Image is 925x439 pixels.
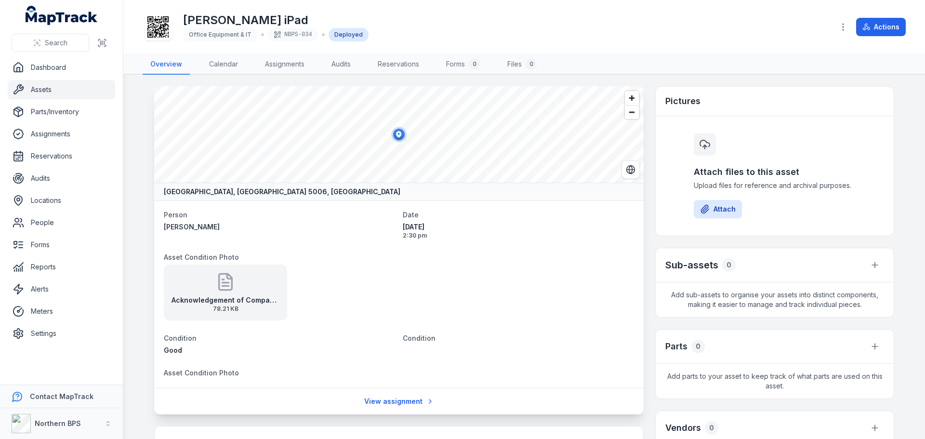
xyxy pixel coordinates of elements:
[722,258,736,272] div: 0
[665,421,701,435] h3: Vendors
[469,58,480,70] div: 0
[8,169,115,188] a: Audits
[694,181,856,190] span: Upload files for reference and archival purposes.
[8,279,115,299] a: Alerts
[705,421,718,435] div: 0
[164,222,395,232] a: [PERSON_NAME]
[164,346,182,354] span: Good
[12,34,89,52] button: Search
[154,86,644,183] canvas: Map
[164,211,187,219] span: Person
[8,146,115,166] a: Reservations
[164,253,239,261] span: Asset Condition Photo
[403,222,634,232] span: [DATE]
[45,38,67,48] span: Search
[403,211,419,219] span: Date
[8,302,115,321] a: Meters
[8,80,115,99] a: Assets
[665,340,687,353] h3: Parts
[189,31,251,38] span: Office Equipment & IT
[143,54,190,75] a: Overview
[35,419,81,427] strong: Northern BPS
[30,392,93,400] strong: Contact MapTrack
[172,305,279,313] span: 78.21 KB
[26,6,98,25] a: MapTrack
[329,28,369,41] div: Deployed
[694,165,856,179] h3: Attach files to this asset
[164,334,197,342] span: Condition
[625,105,639,119] button: Zoom out
[257,54,312,75] a: Assignments
[268,28,318,41] div: NBPS-034
[164,187,400,197] strong: [GEOGRAPHIC_DATA], [GEOGRAPHIC_DATA] 5006, [GEOGRAPHIC_DATA]
[172,295,279,305] strong: Acknowledgement of Company Property - iPad - [PERSON_NAME]
[500,54,545,75] a: Files0
[694,200,742,218] button: Attach
[324,54,358,75] a: Audits
[665,94,700,108] h3: Pictures
[8,257,115,277] a: Reports
[8,102,115,121] a: Parts/Inventory
[403,232,634,239] span: 2:30 pm
[358,392,440,411] a: View assignment
[370,54,427,75] a: Reservations
[8,213,115,232] a: People
[201,54,246,75] a: Calendar
[8,124,115,144] a: Assignments
[8,191,115,210] a: Locations
[526,58,537,70] div: 0
[691,340,705,353] div: 0
[8,235,115,254] a: Forms
[164,369,239,377] span: Asset Condition Photo
[665,258,718,272] h2: Sub-assets
[403,222,634,239] time: 15/10/2025, 2:30:40 pm
[8,324,115,343] a: Settings
[621,160,640,179] button: Switch to Satellite View
[403,334,436,342] span: Condition
[438,54,488,75] a: Forms0
[183,13,369,28] h1: [PERSON_NAME] iPad
[656,282,894,317] span: Add sub-assets to organise your assets into distinct components, making it easier to manage and t...
[656,364,894,399] span: Add parts to your asset to keep track of what parts are used on this asset.
[625,91,639,105] button: Zoom in
[8,58,115,77] a: Dashboard
[856,18,906,36] button: Actions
